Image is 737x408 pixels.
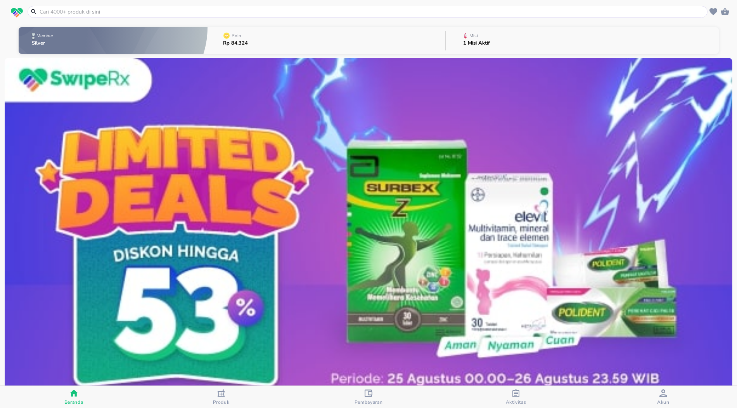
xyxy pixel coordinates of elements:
button: Akun [590,386,737,408]
span: Beranda [64,399,83,405]
p: Poin [232,33,241,38]
button: PoinRp 84.324 [208,25,445,56]
p: Silver [32,41,55,46]
p: 1 Misi Aktif [463,41,490,46]
p: Misi [469,33,478,38]
span: Produk [213,399,230,405]
span: Pembayaran [355,399,383,405]
p: Member [36,33,53,38]
button: Aktivitas [442,386,590,408]
img: logo_swiperx_s.bd005f3b.svg [11,8,23,18]
button: Misi1 Misi Aktif [446,25,719,56]
input: Cari 4000+ produk di sini [39,8,706,16]
button: Produk [147,386,295,408]
span: Akun [657,399,670,405]
button: MemberSilver [19,25,208,56]
span: Aktivitas [506,399,526,405]
button: Pembayaran [295,386,442,408]
p: Rp 84.324 [223,41,248,46]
